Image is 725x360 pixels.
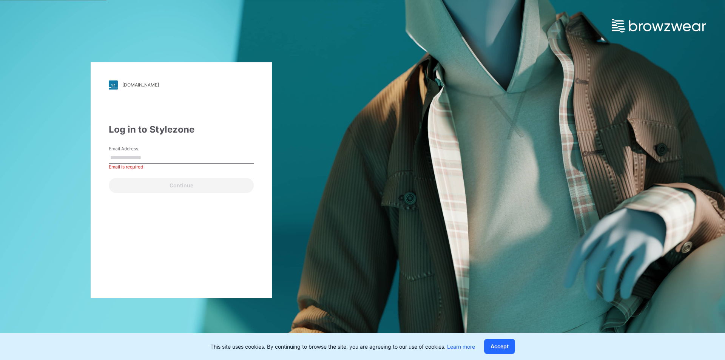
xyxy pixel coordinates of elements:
div: [DOMAIN_NAME] [122,82,159,88]
img: stylezone-logo.562084cfcfab977791bfbf7441f1a819.svg [109,80,118,90]
a: [DOMAIN_NAME] [109,80,254,90]
div: Log in to Stylezone [109,123,254,136]
p: This site uses cookies. By continuing to browse the site, you are agreeing to our use of cookies. [210,343,475,351]
a: Learn more [447,343,475,350]
button: Accept [484,339,515,354]
div: Email is required [109,164,254,170]
label: Email Address [109,145,162,152]
img: browzwear-logo.e42bd6dac1945053ebaf764b6aa21510.svg [612,19,706,32]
